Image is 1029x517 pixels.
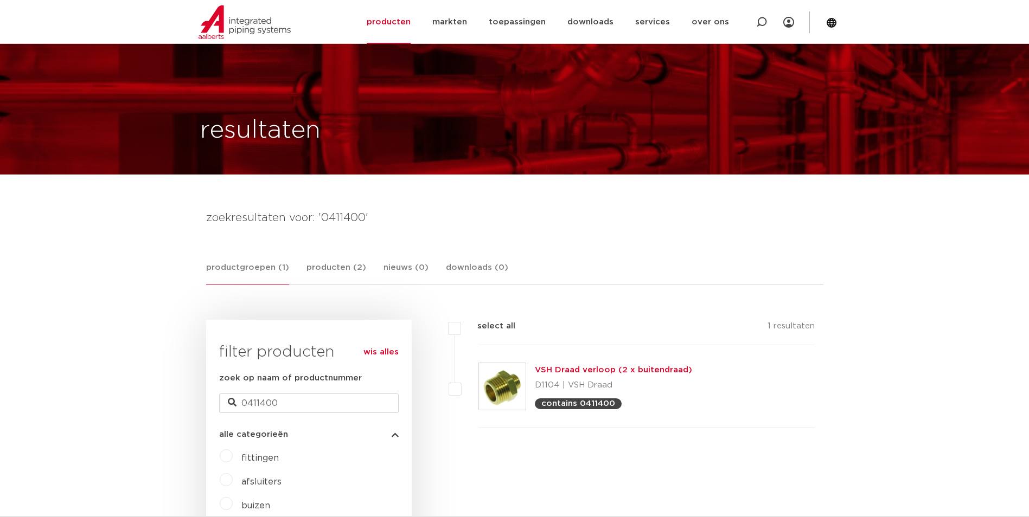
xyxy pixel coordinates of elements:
input: zoeken [219,393,399,413]
img: Thumbnail for VSH Draad verloop (2 x buitendraad) [479,363,526,410]
h3: filter producten [219,341,399,363]
h4: zoekresultaten voor: '0411400' [206,209,823,227]
a: afsluiters [241,477,282,486]
p: D1104 | VSH Draad [535,377,692,394]
a: downloads (0) [446,261,508,285]
label: zoek op naam of productnummer [219,372,362,385]
a: producten (2) [306,261,366,285]
p: contains 0411400 [541,399,615,408]
a: nieuws (0) [384,261,429,285]
label: select all [461,320,515,333]
span: alle categorieën [219,430,288,438]
a: wis alles [363,346,399,359]
p: 1 resultaten [768,320,815,337]
a: VSH Draad verloop (2 x buitendraad) [535,366,692,374]
a: productgroepen (1) [206,261,289,285]
a: buizen [241,501,270,510]
h1: resultaten [200,113,321,148]
a: fittingen [241,454,279,462]
button: alle categorieën [219,430,399,438]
